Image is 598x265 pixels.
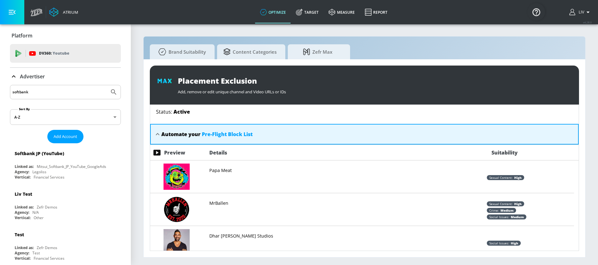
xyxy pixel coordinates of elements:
span: Details [209,149,227,156]
a: Target [291,1,324,23]
a: Atrium [49,7,78,17]
p: Platform [12,32,32,39]
div: Agency: [15,169,29,174]
a: measure [324,1,360,23]
div: Advertiser [10,68,121,85]
div: Zefr Demos [37,245,57,250]
p: Papa Meat [209,167,232,174]
span: Crime : [489,208,499,213]
div: Test [32,250,40,256]
div: Vertical: [15,256,31,261]
img: UC_hK9fOxyy_TM8FJGXIyG8Q [164,229,190,255]
span: Preview [164,149,185,156]
div: Platform [10,27,121,44]
span: Add Account [54,133,77,140]
span: high [509,241,518,245]
span: medium [509,215,524,219]
label: Sort By [18,107,31,111]
button: Open Resource Center [528,3,545,21]
p: Youtube [53,50,69,56]
div: Automate your [161,131,253,138]
span: v 4.28.0 [583,21,592,24]
div: Liv Test [15,191,32,197]
div: Liv TestLinked as:Zefr DemosAgency:N/AVertical:Other [10,186,121,222]
img: UCYF1kiTFCcYPqGTqXKt3JJg [164,164,190,190]
span: Zefr Max [294,44,341,59]
div: Financial Services [34,174,64,180]
p: Advertiser [20,73,45,80]
div: Vertical: [15,215,31,220]
div: Linked as: [15,204,34,210]
input: Search by name [12,88,107,96]
div: Add, remove or edit unique channel and Video URLs or IDs [178,86,572,95]
button: Liv [569,8,592,16]
button: Submit Search [107,85,121,99]
a: optimize [255,1,291,23]
span: Sexual Content : [489,202,513,206]
span: login as: liv.ho@zefr.com [576,10,584,14]
span: Pre-Flight Block List [202,131,253,138]
div: TestLinked as:Zefr DemosAgency:TestVertical:Financial Services [10,227,121,263]
span: Social Issues : [489,215,509,219]
span: medium [499,208,514,213]
p: DV360: [39,50,69,57]
p: MrBallen [209,200,228,206]
a: Report [360,1,392,23]
div: Zefr Demos [37,204,57,210]
a: Papa Meat [209,167,232,174]
p: Dhar [PERSON_NAME] Studios [209,233,273,239]
div: Linked as: [15,164,34,169]
div: Vertical: [15,174,31,180]
span: Suitability [491,149,518,156]
div: Placement Exclusion [178,76,572,86]
button: Add Account [47,130,83,143]
span: Sexual Content : [489,175,513,180]
div: Financial Services [34,256,64,261]
div: Agency: [15,210,29,215]
img: UCtPrkXdtCM5DACLufB9jbsA [164,196,190,223]
a: MrBallen [209,199,228,206]
span: high [513,175,522,180]
div: Atrium [60,9,78,15]
span: Active [173,108,190,115]
span: Content Categories [223,44,277,59]
div: Legoliss [32,169,46,174]
div: Softbank JP (YouTube) [15,150,64,156]
span: Social Issues : [489,241,509,245]
div: Agency: [15,250,29,256]
span: high [513,202,522,206]
div: Automate your Pre-Flight Block List [150,124,579,145]
div: Mitsui_Softbank_JP_YouTube_GoogleAds [37,164,106,169]
div: Softbank JP (YouTube)Linked as:Mitsui_Softbank_JP_YouTube_GoogleAdsAgency:LegolissVertical:Financ... [10,146,121,181]
div: DV360: Youtube [10,44,121,63]
div: Status: [156,108,190,115]
div: Linked as: [15,245,34,250]
div: N/A [32,210,39,215]
div: Other [34,215,44,220]
a: Dhar [PERSON_NAME] Studios [209,232,273,239]
div: Test [15,232,24,238]
span: Brand Suitability [156,44,206,59]
div: A-Z [10,109,121,125]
